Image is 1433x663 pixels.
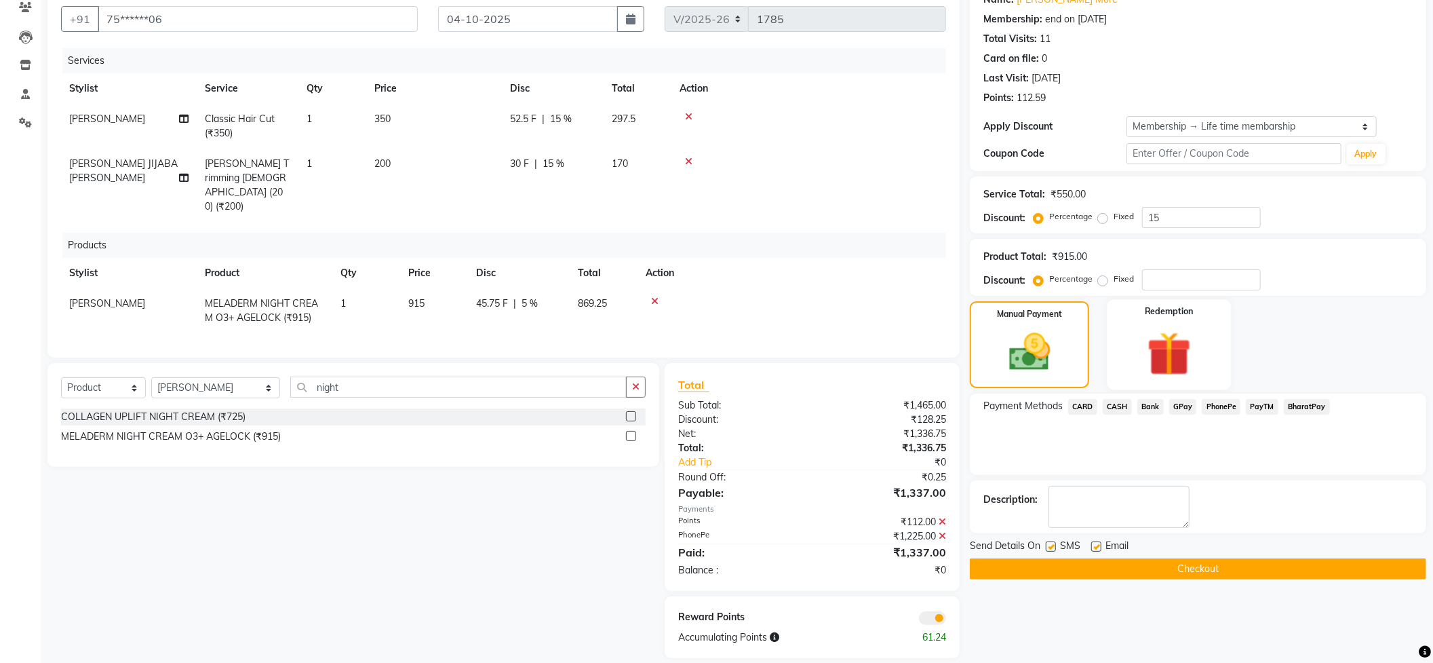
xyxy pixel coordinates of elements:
[1347,144,1386,164] button: Apply
[1103,399,1132,415] span: CASH
[69,157,178,184] span: [PERSON_NAME] JIJABA [PERSON_NAME]
[668,485,812,501] div: Payable:
[1049,210,1093,223] label: Percentage
[983,91,1014,105] div: Points:
[668,630,884,645] div: Accumulating Points
[983,147,1126,161] div: Coupon Code
[1017,91,1046,105] div: 112.59
[502,73,604,104] th: Disc
[578,297,607,309] span: 869.25
[812,485,957,501] div: ₹1,337.00
[812,441,957,455] div: ₹1,336.75
[513,297,516,311] span: |
[61,258,197,288] th: Stylist
[307,157,312,170] span: 1
[997,308,1062,320] label: Manual Payment
[69,113,145,125] span: [PERSON_NAME]
[98,6,418,32] input: Search by Name/Mobile/Email/Code
[1169,399,1197,415] span: GPay
[668,544,812,561] div: Paid:
[1105,539,1128,556] span: Email
[812,529,957,544] div: ₹1,225.00
[522,297,538,311] span: 5 %
[61,410,246,424] div: COLLAGEN UPLIFT NIGHT CREAM (₹725)
[668,529,812,544] div: PhonePe
[61,6,99,32] button: +91
[205,113,275,139] span: Classic Hair Cut (₹350)
[197,258,332,288] th: Product
[668,427,812,441] div: Net:
[340,297,346,309] span: 1
[983,187,1045,202] div: Service Total:
[510,157,529,171] span: 30 F
[1049,273,1093,285] label: Percentage
[983,211,1025,225] div: Discount:
[374,157,391,170] span: 200
[298,73,366,104] th: Qty
[983,12,1042,26] div: Membership:
[668,413,812,427] div: Discount:
[307,113,312,125] span: 1
[468,258,570,288] th: Disc
[668,398,812,413] div: Sub Total:
[812,413,957,427] div: ₹128.25
[1045,12,1107,26] div: end on [DATE]
[612,157,628,170] span: 170
[678,504,946,515] div: Payments
[1202,399,1240,415] span: PhonePe
[668,470,812,485] div: Round Off:
[542,112,545,126] span: |
[205,297,318,324] span: MELADERM NIGHT CREAM O3+ AGELOCK (₹915)
[668,610,812,625] div: Reward Points
[1133,326,1205,381] img: _gift.svg
[812,544,957,561] div: ₹1,337.00
[812,515,957,529] div: ₹112.00
[983,32,1037,46] div: Total Visits:
[884,630,956,645] div: 61.24
[61,430,281,444] div: MELADERM NIGHT CREAM O3+ AGELOCK (₹915)
[604,73,671,104] th: Total
[290,377,627,398] input: Search or Scan
[1052,250,1087,264] div: ₹915.00
[62,48,956,73] div: Services
[668,563,812,577] div: Balance :
[812,427,957,441] div: ₹1,336.75
[996,328,1063,376] img: _cash.svg
[543,157,564,171] span: 15 %
[1114,210,1134,223] label: Fixed
[678,378,709,392] span: Total
[983,119,1126,134] div: Apply Discount
[205,157,289,212] span: [PERSON_NAME] Trimming [DEMOGRAPHIC_DATA] (200) (₹200)
[812,470,957,485] div: ₹0.25
[400,258,468,288] th: Price
[366,73,502,104] th: Price
[1051,187,1086,202] div: ₹550.00
[61,73,197,104] th: Stylist
[983,399,1063,413] span: Payment Methods
[983,273,1025,288] div: Discount:
[570,258,637,288] th: Total
[836,455,956,470] div: ₹0
[69,297,145,309] span: [PERSON_NAME]
[1126,143,1341,164] input: Enter Offer / Coupon Code
[612,113,635,125] span: 297.5
[1060,539,1080,556] span: SMS
[812,563,957,577] div: ₹0
[970,558,1426,580] button: Checkout
[983,250,1046,264] div: Product Total:
[510,112,536,126] span: 52.5 F
[970,539,1040,556] span: Send Details On
[1040,32,1051,46] div: 11
[1114,273,1134,285] label: Fixed
[637,258,946,288] th: Action
[62,233,956,258] div: Products
[550,112,572,126] span: 15 %
[534,157,537,171] span: |
[668,455,836,470] a: Add Tip
[668,515,812,529] div: Points
[1032,71,1061,86] div: [DATE]
[671,73,946,104] th: Action
[197,73,298,104] th: Service
[983,52,1039,66] div: Card on file:
[1246,399,1278,415] span: PayTM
